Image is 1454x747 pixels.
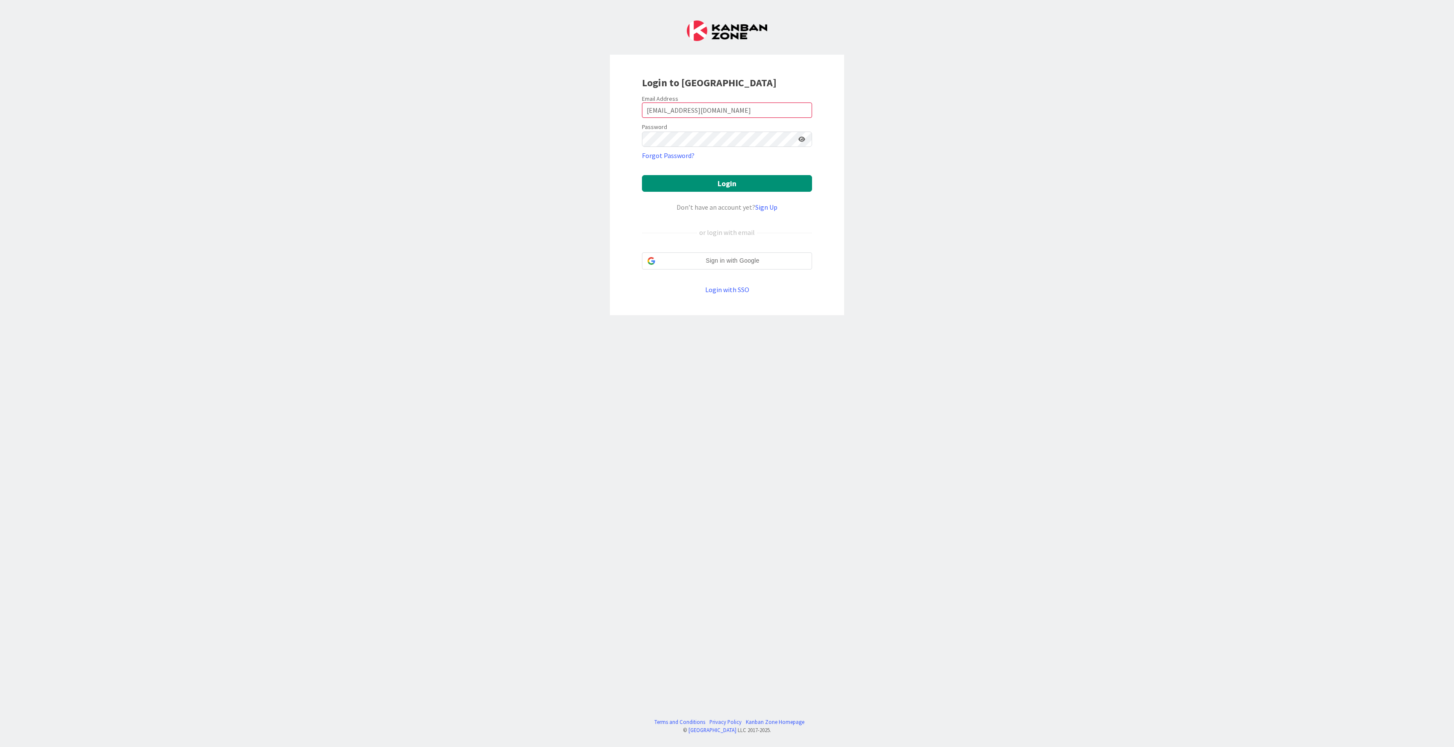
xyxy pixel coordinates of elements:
[642,123,667,132] label: Password
[650,726,804,734] div: © LLC 2017- 2025 .
[697,227,757,237] div: or login with email
[642,202,812,212] div: Don’t have an account yet?
[642,175,812,192] button: Login
[642,150,695,161] a: Forgot Password?
[642,76,777,89] b: Login to [GEOGRAPHIC_DATA]
[642,95,678,103] label: Email Address
[709,718,742,726] a: Privacy Policy
[654,718,705,726] a: Terms and Conditions
[705,285,749,294] a: Login with SSO
[746,718,804,726] a: Kanban Zone Homepage
[642,252,812,270] div: Sign in with Google
[659,256,806,265] span: Sign in with Google
[755,203,777,211] a: Sign Up
[687,21,767,41] img: Kanban Zone
[689,726,736,733] a: [GEOGRAPHIC_DATA]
